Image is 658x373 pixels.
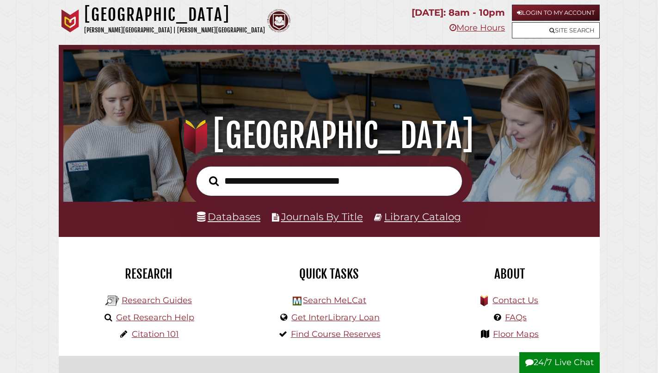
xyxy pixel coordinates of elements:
h1: [GEOGRAPHIC_DATA] [84,5,265,25]
a: Site Search [512,22,600,38]
a: Library Catalog [384,211,461,223]
a: Journals By Title [281,211,363,223]
img: Hekman Library Logo [293,297,301,305]
a: Get Research Help [116,312,194,323]
h2: About [426,266,593,282]
a: Databases [197,211,260,223]
button: Search [204,174,223,189]
h2: Quick Tasks [246,266,412,282]
i: Search [209,176,219,186]
p: [DATE]: 8am - 10pm [412,5,505,21]
a: Research Guides [122,295,192,305]
a: Get InterLibrary Loan [291,312,380,323]
a: More Hours [449,23,505,33]
img: Hekman Library Logo [105,294,119,308]
img: Calvin Theological Seminary [267,9,290,32]
p: [PERSON_NAME][GEOGRAPHIC_DATA] | [PERSON_NAME][GEOGRAPHIC_DATA] [84,25,265,36]
a: Floor Maps [493,329,539,339]
a: Find Course Reserves [291,329,381,339]
a: Login to My Account [512,5,600,21]
h2: Research [66,266,232,282]
a: Search MeLCat [303,295,366,305]
a: Contact Us [492,295,538,305]
img: Calvin University [59,9,82,32]
a: FAQs [505,312,527,323]
a: Citation 101 [132,329,179,339]
h1: [GEOGRAPHIC_DATA] [73,115,585,156]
